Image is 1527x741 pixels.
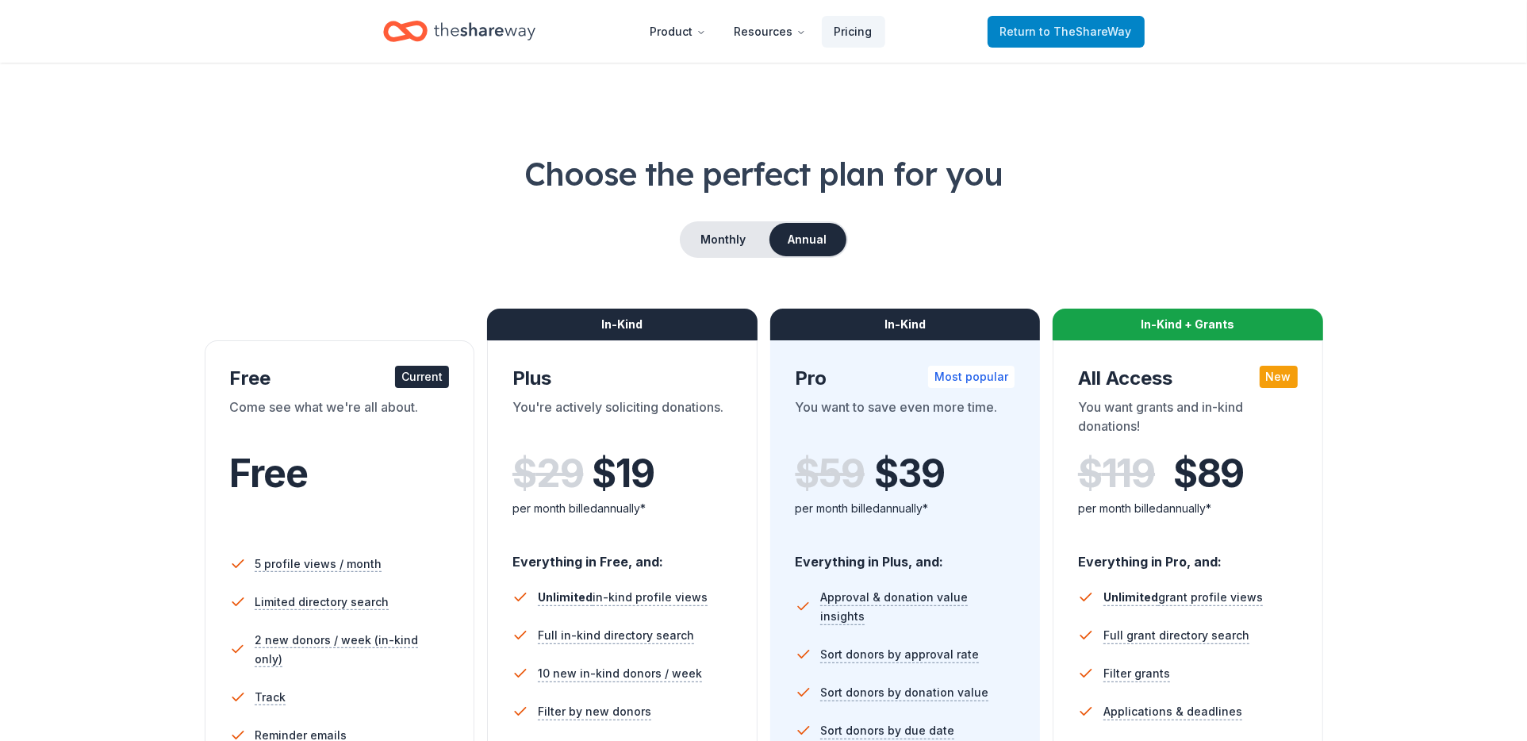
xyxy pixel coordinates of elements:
[1260,366,1298,388] div: New
[770,309,1041,340] div: In-Kind
[822,16,885,48] a: Pricing
[722,16,819,48] button: Resources
[988,16,1145,48] a: Returnto TheShareWay
[875,451,945,496] span: $ 39
[512,366,732,391] div: Plus
[681,223,766,256] button: Monthly
[255,555,382,574] span: 5 profile views / month
[820,588,1015,626] span: Approval & donation value insights
[538,590,593,604] span: Unlimited
[1103,702,1242,721] span: Applications & deadlines
[796,397,1015,442] div: You want to save even more time.
[512,397,732,442] div: You're actively soliciting donations.
[255,631,449,669] span: 2 new donors / week (in-kind only)
[638,16,719,48] button: Product
[638,13,885,50] nav: Main
[1078,499,1298,518] div: per month billed annually*
[395,366,449,388] div: Current
[538,702,651,721] span: Filter by new donors
[1173,451,1244,496] span: $ 89
[487,309,758,340] div: In-Kind
[255,688,286,707] span: Track
[796,539,1015,572] div: Everything in Plus, and:
[538,626,694,645] span: Full in-kind directory search
[63,152,1464,196] h1: Choose the perfect plan for you
[1000,22,1132,41] span: Return
[230,397,450,442] div: Come see what we're all about.
[821,721,955,740] span: Sort donors by due date
[255,593,389,612] span: Limited directory search
[1053,309,1323,340] div: In-Kind + Grants
[230,366,450,391] div: Free
[821,645,980,664] span: Sort donors by approval rate
[512,539,732,572] div: Everything in Free, and:
[512,499,732,518] div: per month billed annually*
[821,683,989,702] span: Sort donors by donation value
[1103,664,1170,683] span: Filter grants
[1103,626,1249,645] span: Full grant directory search
[230,450,308,497] span: Free
[538,590,708,604] span: in-kind profile views
[928,366,1015,388] div: Most popular
[769,223,846,256] button: Annual
[796,366,1015,391] div: Pro
[538,664,702,683] span: 10 new in-kind donors / week
[796,499,1015,518] div: per month billed annually*
[592,451,654,496] span: $ 19
[1078,539,1298,572] div: Everything in Pro, and:
[1103,590,1158,604] span: Unlimited
[1078,397,1298,442] div: You want grants and in-kind donations!
[1078,366,1298,391] div: All Access
[1040,25,1132,38] span: to TheShareWay
[1103,590,1263,604] span: grant profile views
[383,13,535,50] a: Home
